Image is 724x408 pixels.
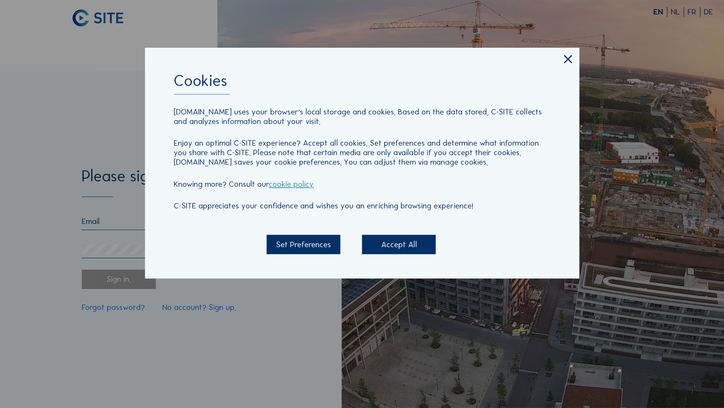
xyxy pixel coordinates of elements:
div: Set Preferences [266,235,340,254]
a: cookie policy [269,179,314,189]
p: C-SITE appreciates your confidence and wishes you an enriching browsing experience! [174,201,550,210]
div: Accept All [362,235,436,254]
p: [DOMAIN_NAME] uses your browser's local storage and cookies. Based on the data stored, C-SITE col... [174,107,550,126]
p: Knowing more? Consult our [174,179,550,189]
p: Enjoy an optimal C-SITE experience? Accept all cookies. Set preferences and determine what inform... [174,138,550,167]
div: Cookies [174,72,550,94]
